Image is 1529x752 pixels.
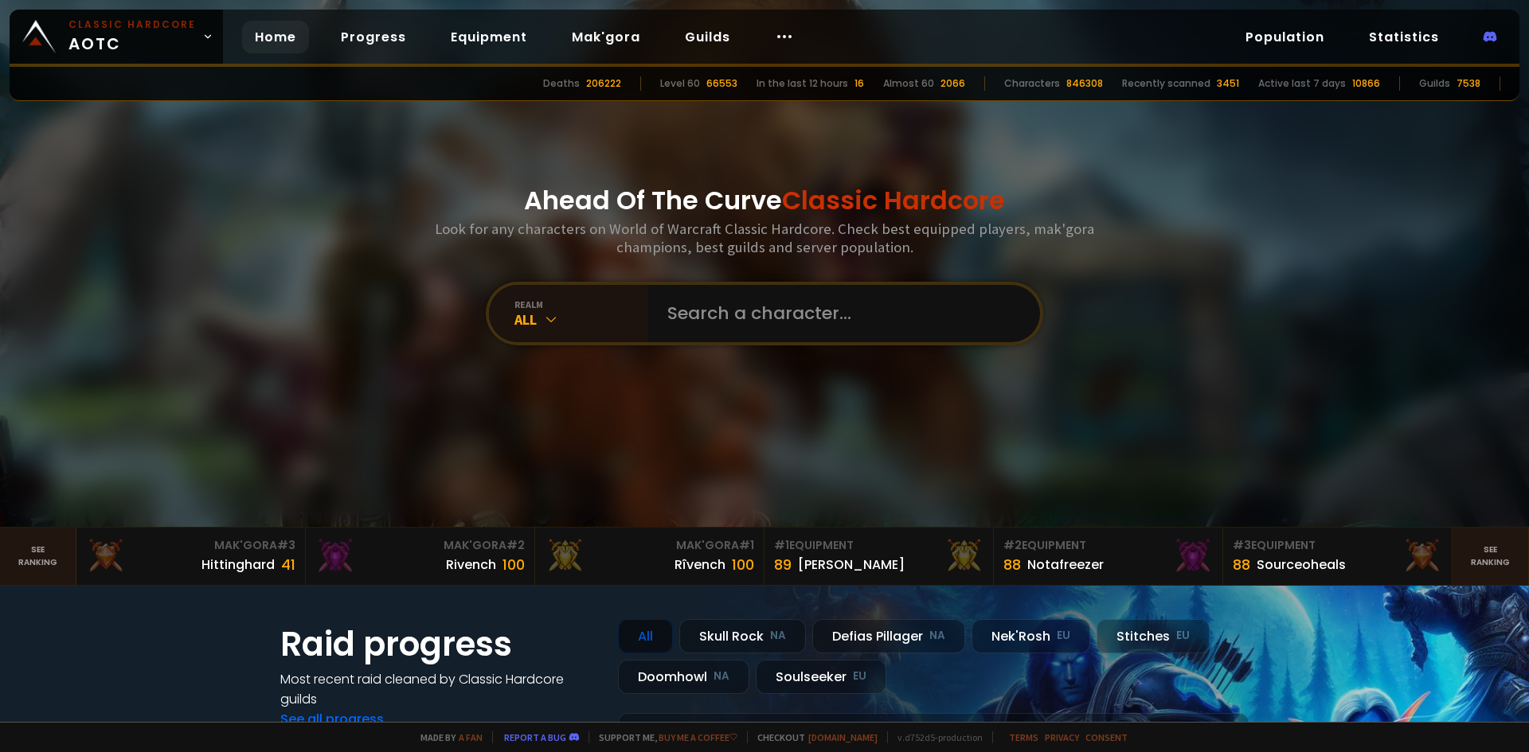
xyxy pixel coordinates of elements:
div: Skull Rock [679,619,806,653]
a: Mak'Gora#3Hittinghard41 [76,528,306,585]
span: # 2 [1003,537,1022,553]
a: Consent [1085,731,1128,743]
div: Mak'Gora [86,537,295,554]
span: v. d752d5 - production [887,731,983,743]
div: Characters [1004,76,1060,91]
span: # 3 [1233,537,1251,553]
div: Recently scanned [1122,76,1210,91]
a: Mak'Gora#1Rîvench100 [535,528,764,585]
span: Made by [411,731,483,743]
small: Classic Hardcore [68,18,196,32]
span: Checkout [747,731,878,743]
a: Home [242,21,309,53]
div: Notafreezer [1027,555,1104,575]
div: Active last 7 days [1258,76,1346,91]
h1: Ahead Of The Curve [524,181,1005,220]
a: Buy me a coffee [659,731,737,743]
div: Rîvench [675,555,725,575]
a: Guilds [672,21,743,53]
div: Mak'Gora [315,537,525,554]
div: 89 [774,554,792,575]
small: EU [1057,628,1070,644]
a: a fan [459,731,483,743]
h1: Raid progress [280,619,599,669]
a: #3Equipment88Sourceoheals [1223,528,1453,585]
div: Mak'Gora [545,537,754,554]
div: 88 [1003,554,1021,575]
span: # 3 [277,537,295,553]
small: NA [714,668,729,684]
input: Search a character... [658,285,1021,342]
div: Equipment [1003,537,1213,554]
div: Equipment [1233,537,1442,554]
div: 2066 [940,76,965,91]
div: Level 60 [660,76,700,91]
div: 206222 [586,76,621,91]
div: realm [514,298,648,310]
a: Classic HardcoreAOTC [10,10,223,64]
a: Terms [1009,731,1038,743]
a: Seeranking [1453,528,1529,585]
span: # 1 [739,537,754,553]
span: # 1 [774,537,789,553]
div: 7538 [1457,76,1480,91]
div: 16 [854,76,864,91]
div: 88 [1233,554,1250,575]
div: 3451 [1217,76,1239,91]
h3: Look for any characters on World of Warcraft Classic Hardcore. Check best equipped players, mak'g... [428,220,1101,256]
div: Guilds [1419,76,1450,91]
div: Equipment [774,537,983,554]
small: NA [929,628,945,644]
span: Support me, [589,731,737,743]
a: Statistics [1356,21,1452,53]
small: NA [770,628,786,644]
div: 100 [732,554,754,575]
div: Soulseeker [756,660,886,694]
a: See all progress [280,710,384,728]
span: # 2 [506,537,525,553]
a: Mak'Gora#2Rivench100 [306,528,535,585]
div: 846308 [1066,76,1103,91]
div: 66553 [706,76,737,91]
div: 41 [281,554,295,575]
a: Progress [328,21,419,53]
small: EU [1176,628,1190,644]
span: AOTC [68,18,196,56]
a: #1Equipment89[PERSON_NAME] [764,528,994,585]
div: 100 [502,554,525,575]
a: Privacy [1045,731,1079,743]
div: Nek'Rosh [972,619,1090,653]
div: Doomhowl [618,660,749,694]
div: Stitches [1097,619,1210,653]
a: Mak'gora [559,21,653,53]
div: All [514,310,648,329]
h4: Most recent raid cleaned by Classic Hardcore guilds [280,669,599,709]
div: Sourceoheals [1257,555,1346,575]
div: Hittinghard [201,555,275,575]
span: Classic Hardcore [782,182,1005,218]
div: All [618,619,673,653]
small: EU [853,668,866,684]
div: Deaths [543,76,580,91]
div: Almost 60 [883,76,934,91]
div: Defias Pillager [812,619,965,653]
a: Equipment [438,21,540,53]
a: Report a bug [504,731,566,743]
a: #2Equipment88Notafreezer [994,528,1223,585]
div: In the last 12 hours [757,76,848,91]
a: Population [1233,21,1337,53]
div: Rivench [446,555,496,575]
a: [DOMAIN_NAME] [808,731,878,743]
div: [PERSON_NAME] [798,555,905,575]
div: 10866 [1352,76,1380,91]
